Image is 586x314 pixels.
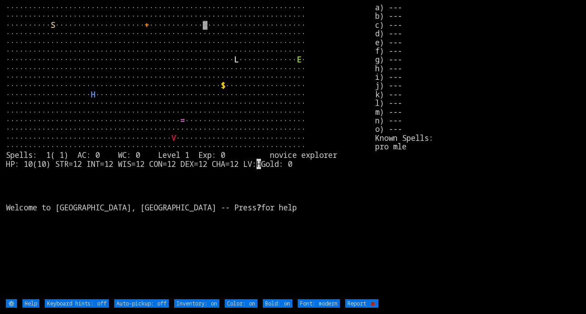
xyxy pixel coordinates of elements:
font: S [51,20,55,30]
font: + [145,20,149,30]
input: Help [22,299,39,308]
font: V [171,133,176,143]
input: Inventory: on [174,299,219,308]
font: E [297,54,301,65]
b: ? [257,202,261,213]
input: ⚙️ [6,299,17,308]
input: Color: on [225,299,257,308]
font: $ [221,80,225,91]
mark: H [257,159,261,169]
input: Bold: on [263,299,292,308]
font: H [91,89,95,100]
input: Font: modern [298,299,340,308]
input: Auto-pickup: off [114,299,169,308]
font: = [180,115,185,126]
larn: ··································································· ·····························... [6,3,375,298]
font: L [234,54,239,65]
input: Report 🐞 [345,299,378,308]
input: Keyboard hints: off [45,299,109,308]
stats: a) --- b) --- c) --- d) --- e) --- f) --- g) --- h) --- i) --- j) --- k) --- l) --- m) --- n) ---... [375,3,580,298]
